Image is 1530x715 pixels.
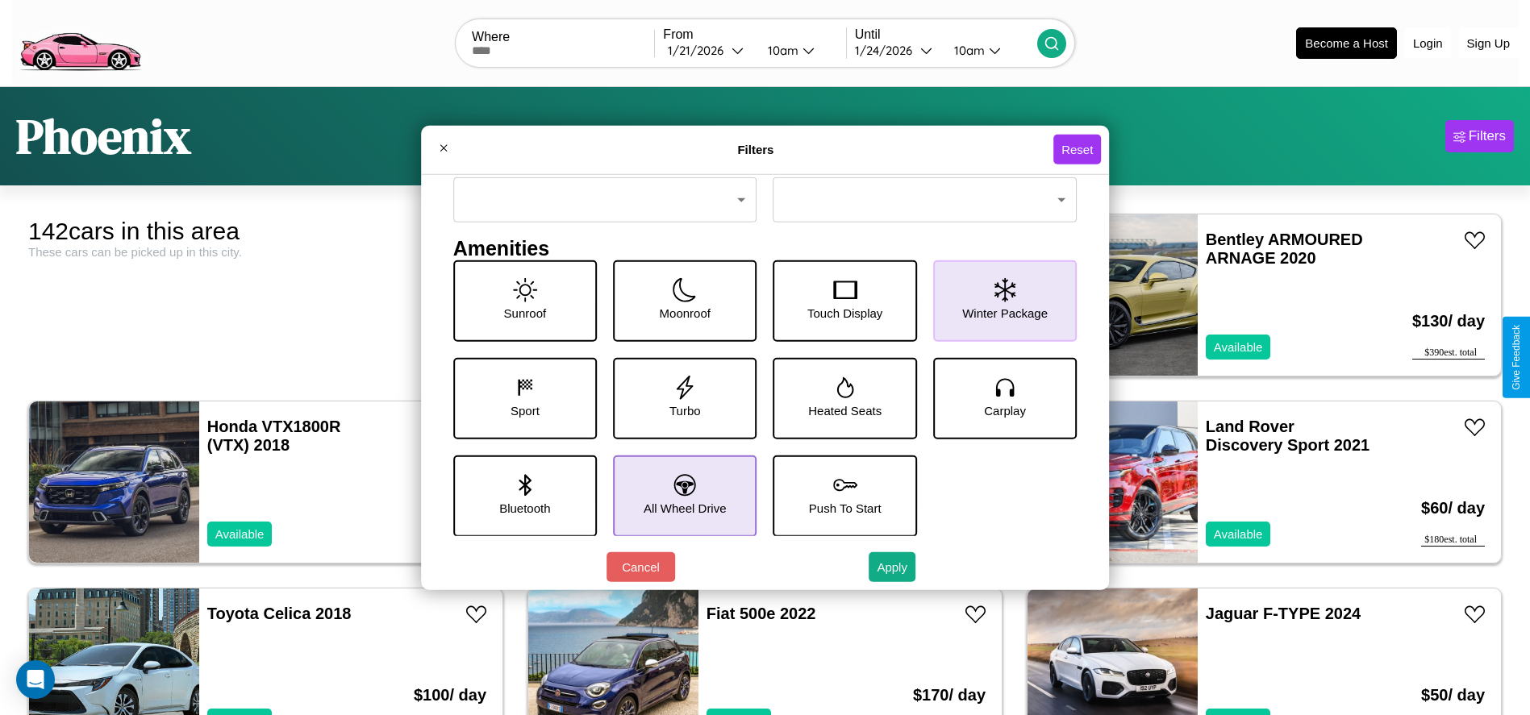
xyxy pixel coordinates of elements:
[1421,534,1485,547] div: $ 180 est. total
[1296,27,1397,59] button: Become a Host
[1459,28,1518,58] button: Sign Up
[453,236,1078,260] h4: Amenities
[855,43,920,58] div: 1 / 24 / 2026
[1421,483,1485,534] h3: $ 60 / day
[946,43,989,58] div: 10am
[669,399,701,421] p: Turbo
[499,497,550,518] p: Bluetooth
[869,552,915,582] button: Apply
[807,301,882,323] p: Touch Display
[1412,296,1485,347] h3: $ 130 / day
[1405,28,1451,58] button: Login
[962,301,1048,323] p: Winter Package
[755,42,846,59] button: 10am
[28,218,503,245] div: 142 cars in this area
[1469,128,1506,144] div: Filters
[12,8,148,75] img: logo
[1511,325,1522,390] div: Give Feedback
[663,27,845,42] label: From
[668,43,732,58] div: 1 / 21 / 2026
[663,42,754,59] button: 1/21/2026
[1206,605,1361,622] a: Jaguar F-TYPE 2024
[984,399,1026,421] p: Carplay
[707,605,816,622] a: Fiat 500e 2022
[28,245,503,259] div: These cars can be picked up in this city.
[808,399,882,421] p: Heated Seats
[1445,120,1514,152] button: Filters
[809,497,882,518] p: Push To Start
[215,523,265,545] p: Available
[207,605,352,622] a: Toyota Celica 2018
[1214,523,1263,545] p: Available
[16,103,191,169] h1: Phoenix
[453,153,757,177] h4: Fuel
[855,27,1037,42] label: Until
[511,399,540,421] p: Sport
[458,143,1053,156] h4: Filters
[773,153,1078,177] h4: Transmission
[660,301,711,323] p: Moonroof
[941,42,1037,59] button: 10am
[644,497,727,518] p: All Wheel Drive
[504,301,547,323] p: Sunroof
[16,660,55,699] div: Open Intercom Messenger
[1214,336,1263,358] p: Available
[607,552,675,582] button: Cancel
[207,418,341,454] a: Honda VTX1800R (VTX) 2018
[1412,347,1485,360] div: $ 390 est. total
[472,30,654,44] label: Where
[760,43,803,58] div: 10am
[1053,135,1101,164] button: Reset
[1206,231,1363,267] a: Bentley ARMOURED ARNAGE 2020
[1206,418,1369,454] a: Land Rover Discovery Sport 2021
